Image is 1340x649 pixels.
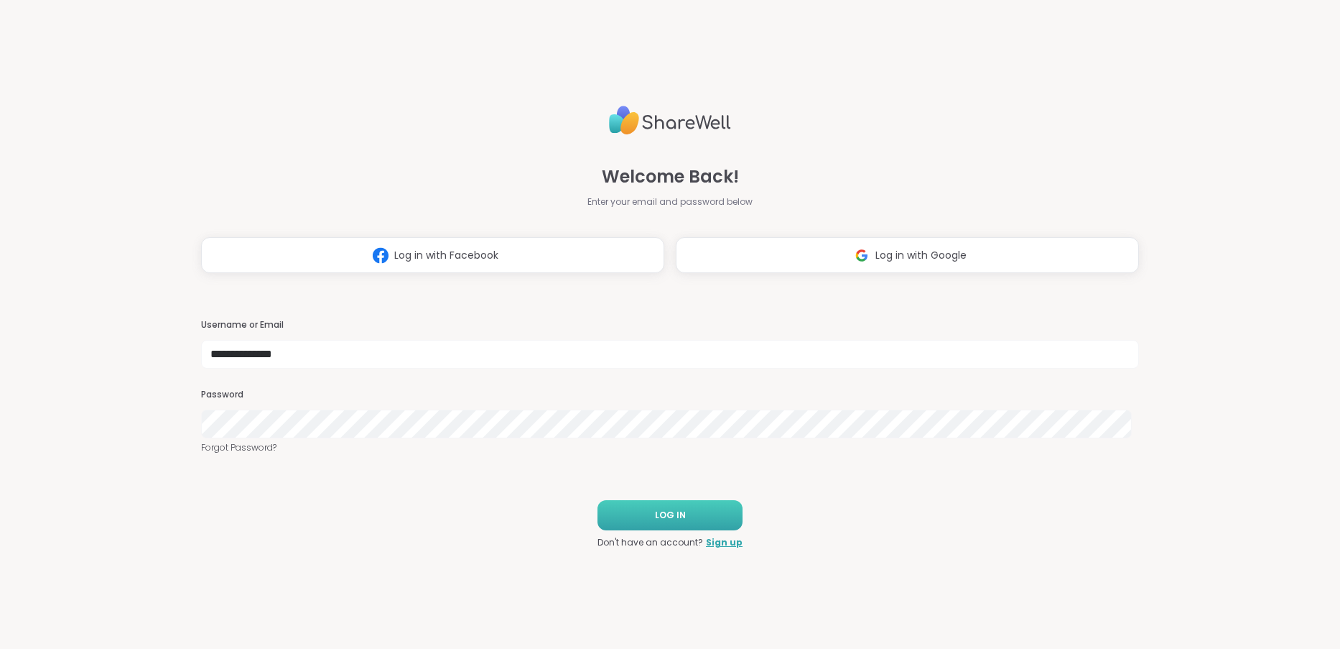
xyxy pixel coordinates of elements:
[875,248,967,263] span: Log in with Google
[597,500,743,530] button: LOG IN
[655,509,686,522] span: LOG IN
[201,389,1139,401] h3: Password
[706,536,743,549] a: Sign up
[609,100,731,141] img: ShareWell Logo
[367,242,394,269] img: ShareWell Logomark
[602,164,739,190] span: Welcome Back!
[676,237,1139,273] button: Log in with Google
[597,536,703,549] span: Don't have an account?
[201,441,1139,454] a: Forgot Password?
[201,237,664,273] button: Log in with Facebook
[587,195,753,208] span: Enter your email and password below
[201,319,1139,331] h3: Username or Email
[394,248,498,263] span: Log in with Facebook
[848,242,875,269] img: ShareWell Logomark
